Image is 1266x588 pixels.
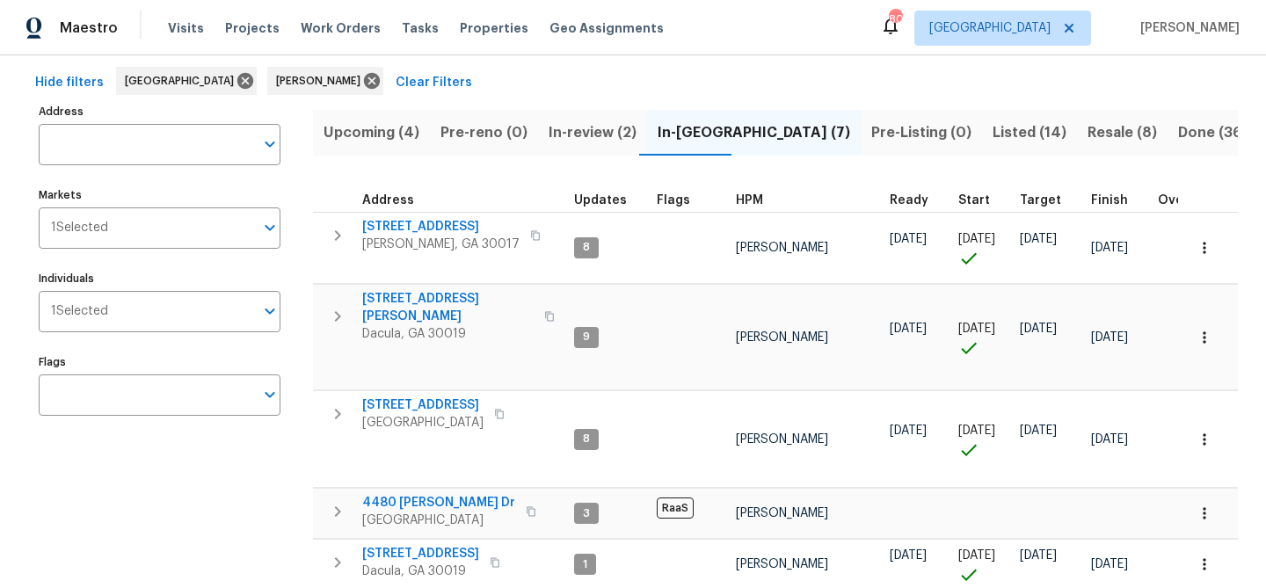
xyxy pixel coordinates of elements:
[389,67,479,99] button: Clear Filters
[276,72,367,90] span: [PERSON_NAME]
[958,323,995,335] span: [DATE]
[51,304,108,319] span: 1 Selected
[549,120,637,145] span: In-review (2)
[958,194,1006,207] div: Actual renovation start date
[324,120,419,145] span: Upcoming (4)
[576,506,597,521] span: 3
[362,512,515,529] span: [GEOGRAPHIC_DATA]
[125,72,241,90] span: [GEOGRAPHIC_DATA]
[890,194,928,207] span: Ready
[460,19,528,37] span: Properties
[890,323,927,335] span: [DATE]
[362,414,484,432] span: [GEOGRAPHIC_DATA]
[890,194,944,207] div: Earliest renovation start date (first business day after COE or Checkout)
[362,396,484,414] span: [STREET_ADDRESS]
[1158,194,1204,207] span: Overall
[1091,194,1144,207] div: Projected renovation finish date
[1091,242,1128,254] span: [DATE]
[951,212,1013,284] td: Project started on time
[1020,194,1061,207] span: Target
[736,558,828,570] span: [PERSON_NAME]
[736,194,763,207] span: HPM
[51,221,108,236] span: 1 Selected
[116,67,257,95] div: [GEOGRAPHIC_DATA]
[657,194,690,207] span: Flags
[549,19,664,37] span: Geo Assignments
[39,357,280,367] label: Flags
[890,425,927,437] span: [DATE]
[576,330,597,345] span: 9
[1020,425,1057,437] span: [DATE]
[1158,194,1219,207] div: Days past target finish date
[362,218,520,236] span: [STREET_ADDRESS]
[362,194,414,207] span: Address
[658,120,850,145] span: In-[GEOGRAPHIC_DATA] (7)
[736,507,828,519] span: [PERSON_NAME]
[362,290,534,325] span: [STREET_ADDRESS][PERSON_NAME]
[39,190,280,200] label: Markets
[362,563,479,580] span: Dacula, GA 30019
[301,19,381,37] span: Work Orders
[258,215,282,240] button: Open
[889,11,901,28] div: 80
[1133,19,1240,37] span: [PERSON_NAME]
[871,120,971,145] span: Pre-Listing (0)
[1091,331,1128,344] span: [DATE]
[402,22,439,34] span: Tasks
[958,425,995,437] span: [DATE]
[574,194,627,207] span: Updates
[958,194,990,207] span: Start
[362,494,515,512] span: 4480 [PERSON_NAME] Dr
[39,106,280,117] label: Address
[736,242,828,254] span: [PERSON_NAME]
[258,299,282,323] button: Open
[576,240,597,255] span: 8
[736,331,828,344] span: [PERSON_NAME]
[267,67,383,95] div: [PERSON_NAME]
[890,549,927,562] span: [DATE]
[951,391,1013,488] td: Project started on time
[1020,194,1077,207] div: Target renovation project end date
[362,325,534,343] span: Dacula, GA 30019
[225,19,280,37] span: Projects
[736,433,828,446] span: [PERSON_NAME]
[958,233,995,245] span: [DATE]
[929,19,1051,37] span: [GEOGRAPHIC_DATA]
[1020,323,1057,335] span: [DATE]
[1020,549,1057,562] span: [DATE]
[258,382,282,407] button: Open
[993,120,1066,145] span: Listed (14)
[35,72,104,94] span: Hide filters
[1091,433,1128,446] span: [DATE]
[1020,233,1057,245] span: [DATE]
[28,67,111,99] button: Hide filters
[576,557,594,572] span: 1
[362,236,520,253] span: [PERSON_NAME], GA 30017
[890,233,927,245] span: [DATE]
[60,19,118,37] span: Maestro
[1091,194,1128,207] span: Finish
[362,545,479,563] span: [STREET_ADDRESS]
[657,497,694,519] span: RaaS
[396,72,472,94] span: Clear Filters
[1088,120,1157,145] span: Resale (8)
[440,120,527,145] span: Pre-reno (0)
[258,132,282,156] button: Open
[958,549,995,562] span: [DATE]
[168,19,204,37] span: Visits
[1091,558,1128,570] span: [DATE]
[1178,120,1257,145] span: Done (369)
[39,273,280,284] label: Individuals
[576,432,597,446] span: 8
